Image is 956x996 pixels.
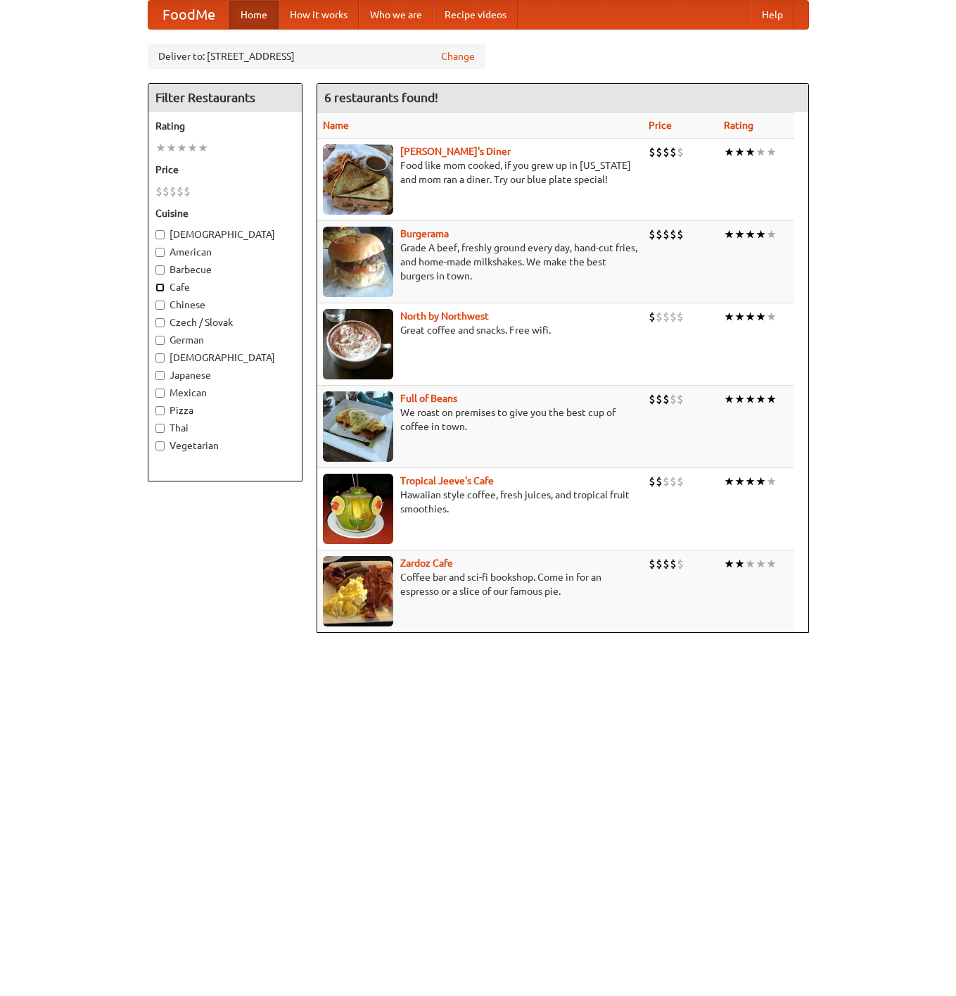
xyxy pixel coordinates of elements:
[155,424,165,433] input: Thai
[756,391,766,407] li: ★
[656,556,663,572] li: $
[229,1,279,29] a: Home
[198,140,208,156] li: ★
[766,144,777,160] li: ★
[433,1,518,29] a: Recipe videos
[649,474,656,489] li: $
[155,184,162,199] li: $
[734,474,745,489] li: ★
[359,1,433,29] a: Who we are
[766,391,777,407] li: ★
[187,140,198,156] li: ★
[155,163,295,177] h5: Price
[663,391,670,407] li: $
[734,144,745,160] li: ★
[155,389,165,398] input: Mexican
[724,144,734,160] li: ★
[441,49,475,63] a: Change
[663,227,670,242] li: $
[155,351,295,365] label: [DEMOGRAPHIC_DATA]
[162,184,170,199] li: $
[756,474,766,489] li: ★
[155,245,295,259] label: American
[766,474,777,489] li: ★
[324,91,438,104] ng-pluralize: 6 restaurants found!
[177,140,187,156] li: ★
[400,475,494,486] a: Tropical Jeeve's Cafe
[756,556,766,572] li: ★
[170,184,177,199] li: $
[155,230,165,239] input: [DEMOGRAPHIC_DATA]
[155,265,165,275] input: Barbecue
[663,474,670,489] li: $
[148,44,485,69] div: Deliver to: [STREET_ADDRESS]
[649,144,656,160] li: $
[148,1,229,29] a: FoodMe
[670,309,677,324] li: $
[745,309,756,324] li: ★
[649,556,656,572] li: $
[677,391,684,407] li: $
[323,158,637,187] p: Food like mom cooked, if you grew up in [US_STATE] and mom ran a diner. Try our blue plate special!
[745,227,756,242] li: ★
[323,144,393,215] img: sallys.jpg
[155,386,295,400] label: Mexican
[670,474,677,489] li: $
[400,310,489,322] a: North by Northwest
[649,309,656,324] li: $
[155,371,165,380] input: Japanese
[166,140,177,156] li: ★
[323,405,637,434] p: We roast on premises to give you the best cup of coffee in town.
[663,144,670,160] li: $
[279,1,359,29] a: How it works
[649,120,672,131] a: Price
[155,421,295,435] label: Thai
[400,557,453,569] a: Zardoz Cafe
[663,309,670,324] li: $
[323,120,349,131] a: Name
[677,556,684,572] li: $
[656,391,663,407] li: $
[745,391,756,407] li: ★
[323,309,393,379] img: north.jpg
[724,556,734,572] li: ★
[323,488,637,516] p: Hawaiian style coffee, fresh juices, and tropical fruit smoothies.
[400,393,457,404] a: Full of Beans
[766,227,777,242] li: ★
[745,474,756,489] li: ★
[670,227,677,242] li: $
[155,441,165,450] input: Vegetarian
[155,406,165,415] input: Pizza
[745,144,756,160] li: ★
[155,263,295,277] label: Barbecue
[724,227,734,242] li: ★
[184,184,191,199] li: $
[756,227,766,242] li: ★
[155,318,165,327] input: Czech / Slovak
[155,140,166,156] li: ★
[155,336,165,345] input: German
[734,556,745,572] li: ★
[148,84,302,112] h4: Filter Restaurants
[323,556,393,626] img: zardoz.jpg
[323,474,393,544] img: jeeves.jpg
[656,474,663,489] li: $
[155,403,295,417] label: Pizza
[751,1,794,29] a: Help
[649,227,656,242] li: $
[155,301,165,310] input: Chinese
[756,309,766,324] li: ★
[400,146,511,157] a: [PERSON_NAME]'s Diner
[155,280,295,294] label: Cafe
[155,227,295,241] label: [DEMOGRAPHIC_DATA]
[724,120,753,131] a: Rating
[323,323,637,337] p: Great coffee and snacks. Free wifi.
[670,391,677,407] li: $
[323,241,637,283] p: Grade A beef, freshly ground every day, hand-cut fries, and home-made milkshakes. We make the bes...
[155,333,295,347] label: German
[400,228,449,239] a: Burgerama
[155,119,295,133] h5: Rating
